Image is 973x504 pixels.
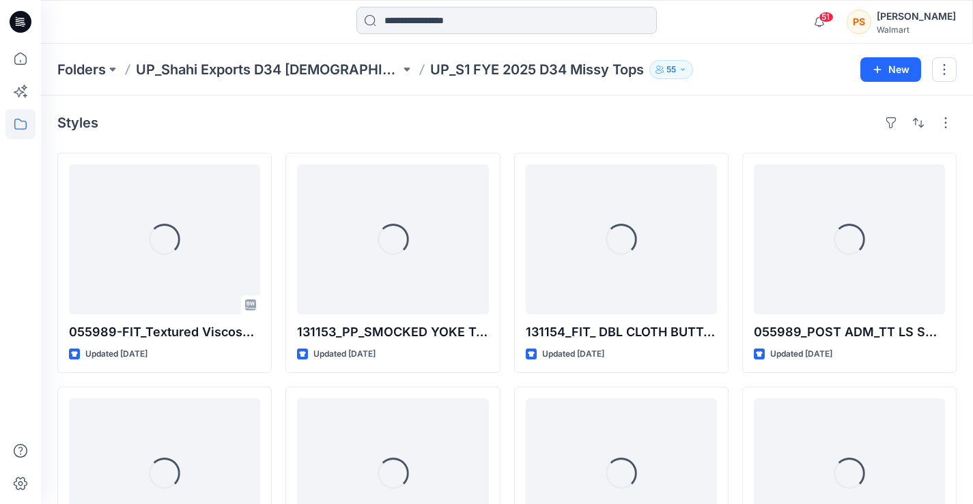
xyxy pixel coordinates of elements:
[819,12,834,23] span: 51
[136,60,400,79] a: UP_Shahi Exports D34 [DEMOGRAPHIC_DATA] Tops
[85,347,147,361] p: Updated [DATE]
[666,62,676,77] p: 55
[430,60,644,79] p: UP_S1 FYE 2025 D34 Missy Tops
[542,347,604,361] p: Updated [DATE]
[57,60,106,79] a: Folders
[57,115,98,131] h4: Styles
[754,323,945,342] p: 055989_POST ADM_TT LS SOFT SHIRTS
[847,10,871,34] div: PS
[313,347,376,361] p: Updated [DATE]
[297,323,488,342] p: 131153_PP_SMOCKED YOKE TOP
[69,323,260,342] p: 055989-FIT_Textured Viscose_TT LS SOFT SHIRTS
[877,25,956,35] div: Walmart
[860,57,921,82] button: New
[877,8,956,25] div: [PERSON_NAME]
[526,323,717,342] p: 131154_FIT_ DBL CLOTH BUTTON DOWN
[770,347,832,361] p: Updated [DATE]
[649,60,693,79] button: 55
